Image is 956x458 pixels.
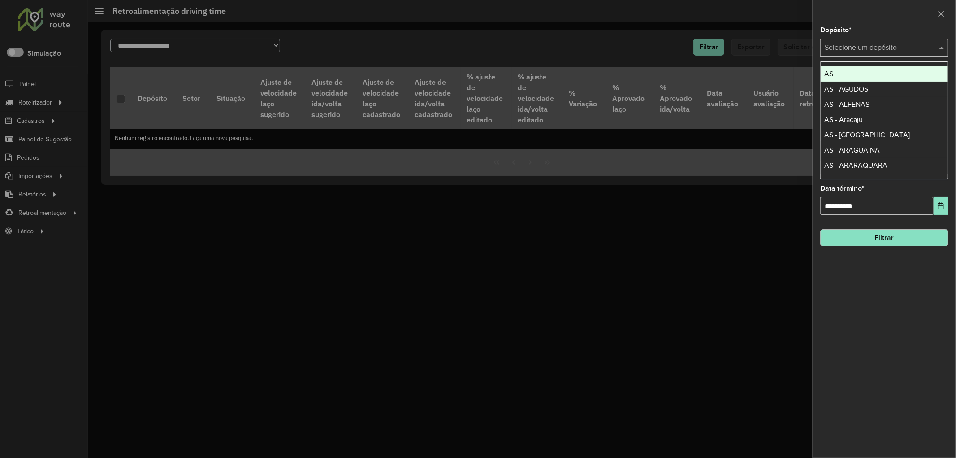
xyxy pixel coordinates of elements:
button: Filtrar [820,229,948,246]
span: AS [824,70,833,78]
label: Data término [820,183,865,194]
span: AS - AGUDOS [824,85,868,93]
formly-validation-message: Este campo é obrigatório [820,60,890,66]
span: AS - Aracaju [824,116,863,123]
span: AS - [GEOGRAPHIC_DATA] [824,131,910,139]
label: Depósito [820,25,852,35]
span: AS - ARAGUAINA [824,146,880,154]
ng-dropdown-panel: Options list [820,61,948,179]
span: AS - ALFENAS [824,100,869,108]
button: Choose Date [934,197,948,215]
span: AS - ARARAQUARA [824,161,887,169]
